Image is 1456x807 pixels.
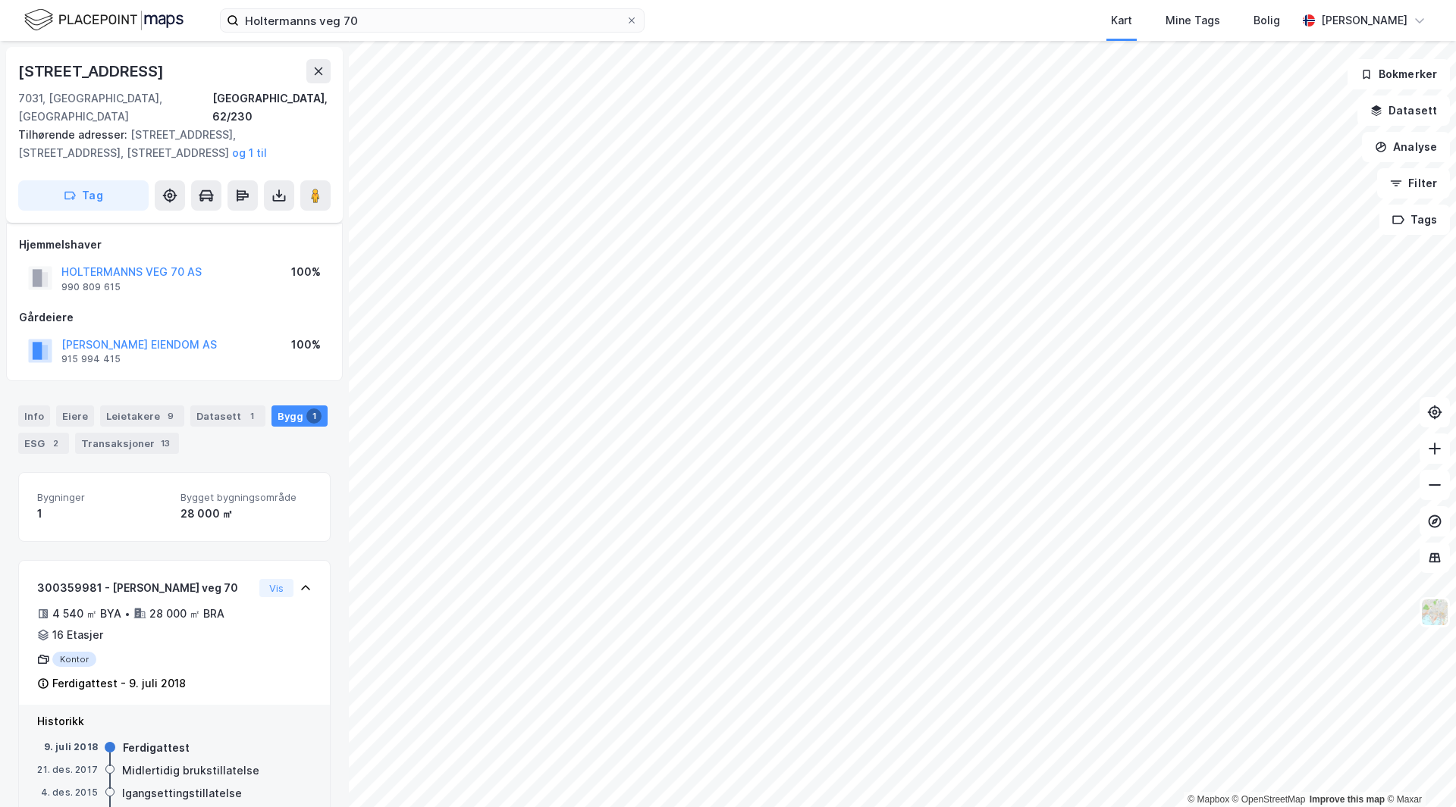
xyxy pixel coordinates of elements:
[19,236,330,254] div: Hjemmelshaver
[306,408,322,424] div: 1
[190,405,265,427] div: Datasett
[1310,794,1385,805] a: Improve this map
[37,712,312,730] div: Historikk
[271,405,328,427] div: Bygg
[163,408,178,424] div: 9
[123,739,190,757] div: Ferdigattest
[37,740,98,754] div: 9. juli 2018
[52,674,186,693] div: Ferdigattest - 9. juli 2018
[37,505,168,523] div: 1
[75,433,179,454] div: Transaksjoner
[18,433,69,454] div: ESG
[37,491,168,504] span: Bygninger
[19,308,330,327] div: Gårdeiere
[124,608,130,620] div: •
[291,336,321,354] div: 100%
[122,784,242,802] div: Igangsettingstillatelse
[18,89,212,126] div: 7031, [GEOGRAPHIC_DATA], [GEOGRAPHIC_DATA]
[239,9,626,32] input: Søk på adresse, matrikkel, gårdeiere, leietakere eller personer
[1420,598,1449,627] img: Z
[18,405,50,427] div: Info
[48,436,63,451] div: 2
[1348,59,1450,89] button: Bokmerker
[1377,168,1450,199] button: Filter
[100,405,184,427] div: Leietakere
[61,353,121,365] div: 915 994 415
[1166,11,1220,30] div: Mine Tags
[1357,95,1450,126] button: Datasett
[24,7,184,33] img: logo.f888ab2527a4732fd821a326f86c7f29.svg
[18,128,130,141] span: Tilhørende adresser:
[18,59,167,83] div: [STREET_ADDRESS]
[259,579,293,597] button: Vis
[149,605,224,623] div: 28 000 ㎡ BRA
[180,491,312,504] span: Bygget bygningsområde
[180,505,312,523] div: 28 000 ㎡
[52,626,103,644] div: 16 Etasjer
[1232,794,1306,805] a: OpenStreetMap
[1362,132,1450,162] button: Analyse
[56,405,94,427] div: Eiere
[18,180,149,211] button: Tag
[1380,734,1456,807] iframe: Chat Widget
[52,605,121,623] div: 4 540 ㎡ BYA
[1188,794,1229,805] a: Mapbox
[212,89,331,126] div: [GEOGRAPHIC_DATA], 62/230
[61,281,121,293] div: 990 809 615
[1254,11,1280,30] div: Bolig
[37,763,98,777] div: 21. des. 2017
[244,408,259,424] div: 1
[1111,11,1132,30] div: Kart
[1379,205,1450,235] button: Tags
[158,436,173,451] div: 13
[37,786,98,799] div: 4. des. 2015
[1321,11,1407,30] div: [PERSON_NAME]
[122,762,259,780] div: Midlertidig brukstillatelse
[291,263,321,281] div: 100%
[18,126,318,162] div: [STREET_ADDRESS], [STREET_ADDRESS], [STREET_ADDRESS]
[37,579,253,597] div: 300359981 - [PERSON_NAME] veg 70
